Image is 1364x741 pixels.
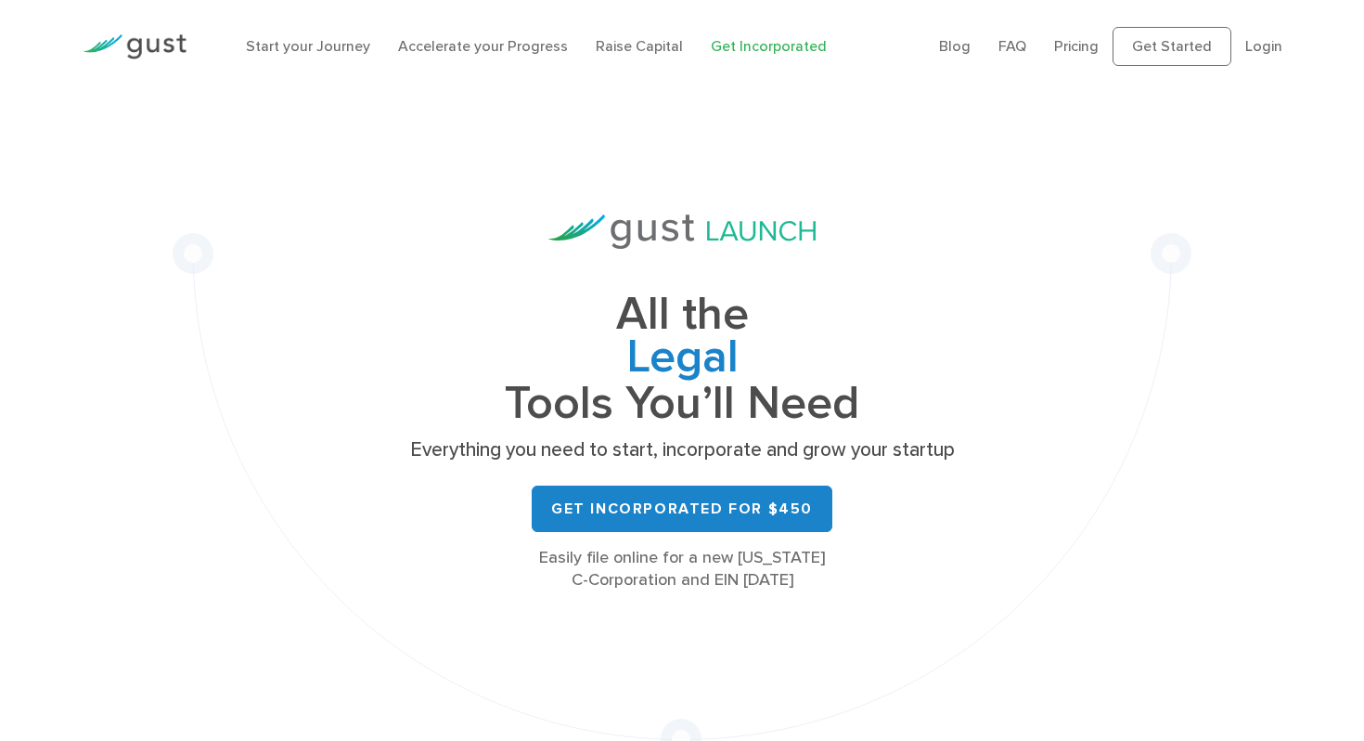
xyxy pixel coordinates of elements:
a: Raise Capital [596,37,683,55]
a: Accelerate your Progress [398,37,568,55]
a: Get Started [1113,27,1231,66]
h1: All the Tools You’ll Need [404,293,960,424]
a: Get Incorporated [711,37,827,55]
a: FAQ [998,37,1026,55]
a: Pricing [1054,37,1099,55]
a: Get Incorporated for $450 [532,486,832,532]
span: Legal [404,336,960,383]
img: Gust Launch Logo [548,214,816,249]
p: Everything you need to start, incorporate and grow your startup [404,437,960,463]
a: Blog [939,37,971,55]
div: Easily file online for a new [US_STATE] C-Corporation and EIN [DATE] [404,547,960,591]
a: Login [1245,37,1282,55]
a: Start your Journey [246,37,370,55]
img: Gust Logo [83,34,187,59]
